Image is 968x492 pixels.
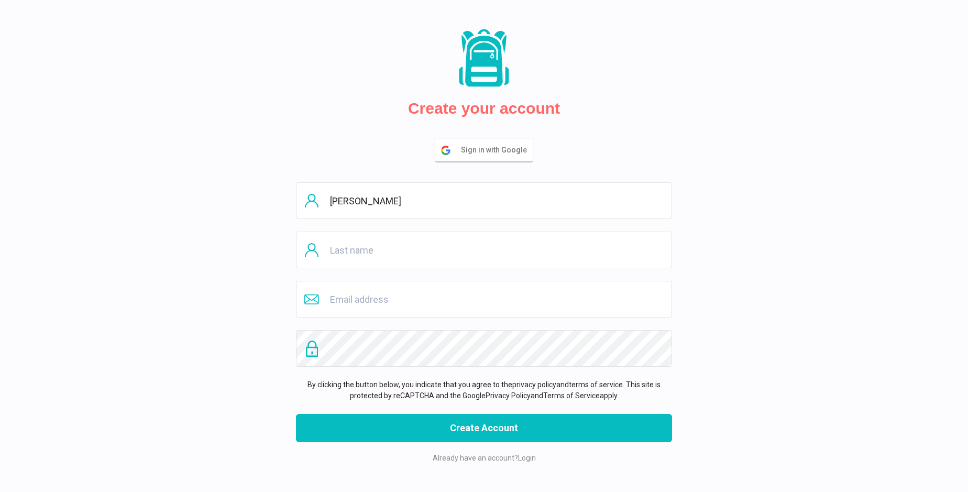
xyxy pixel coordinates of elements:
[296,232,672,268] input: Last name
[518,454,536,462] a: Login
[296,414,672,442] button: Create Account
[296,182,672,219] input: First name
[296,453,672,464] p: Already have an account?
[543,391,600,400] a: Terms of Service
[296,281,672,318] input: Email address
[408,99,560,118] h2: Create your account
[512,380,556,389] a: privacy policy
[435,139,533,161] button: Sign in with Google
[461,139,532,161] span: Sign in with Google
[486,391,531,400] a: Privacy Policy
[455,28,513,89] img: Packs logo
[569,380,623,389] a: terms of service
[296,379,672,401] p: By clicking the button below, you indicate that you agree to the and . This site is protected by ...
